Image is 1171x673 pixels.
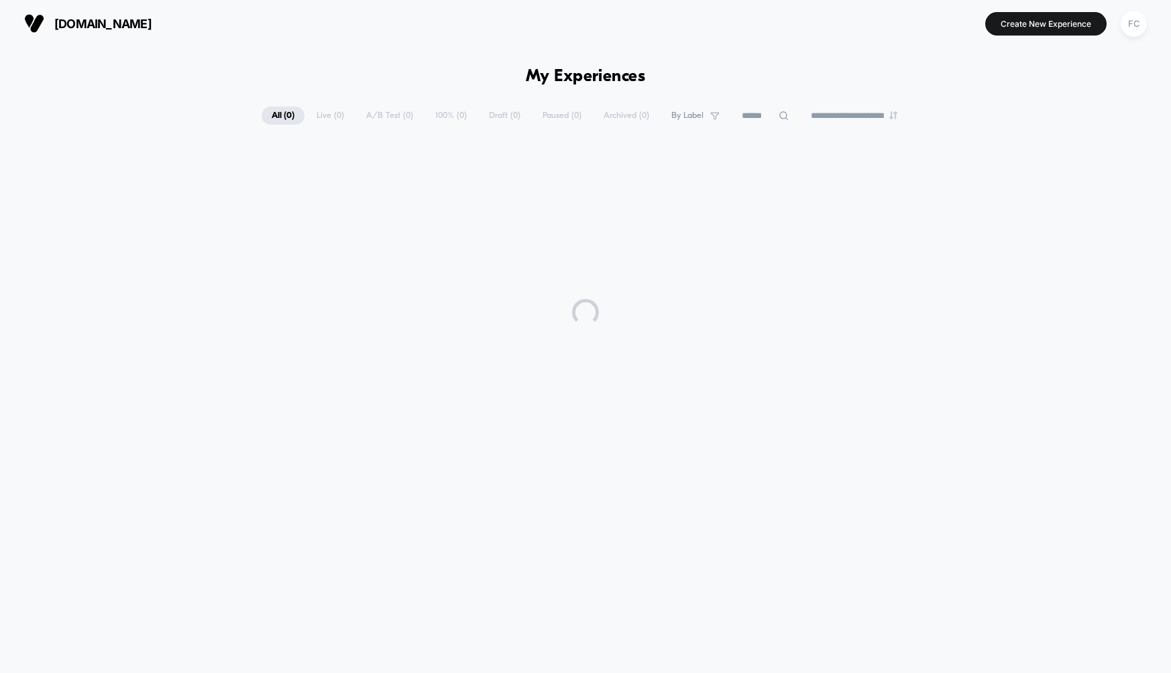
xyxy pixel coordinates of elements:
button: [DOMAIN_NAME] [20,13,156,34]
span: [DOMAIN_NAME] [54,17,152,31]
img: end [889,111,897,119]
h1: My Experiences [526,67,646,86]
span: All ( 0 ) [262,107,304,125]
button: Create New Experience [985,12,1107,36]
img: Visually logo [24,13,44,34]
button: FC [1117,10,1151,38]
span: By Label [671,111,704,121]
div: FC [1121,11,1147,37]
